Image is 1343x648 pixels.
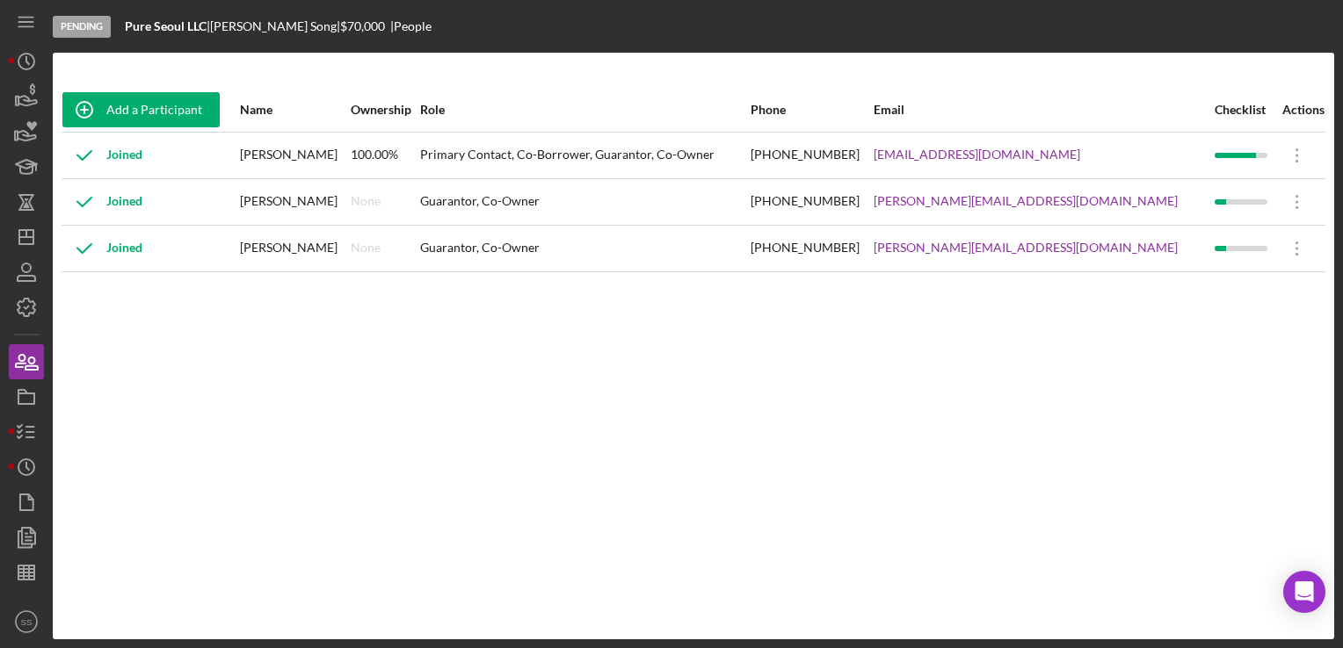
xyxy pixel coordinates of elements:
[125,18,207,33] b: Pure Seoul LLC
[1215,103,1274,117] div: Checklist
[751,180,872,224] div: [PHONE_NUMBER]
[53,16,111,38] div: Pending
[420,133,749,177] div: Primary Contact, Co-Borrower, Guarantor, Co-Owner
[125,19,210,33] div: |
[420,180,749,224] div: Guarantor, Co-Owner
[874,103,1213,117] div: Email
[351,103,418,117] div: Ownership
[21,617,33,627] text: SS
[390,19,432,33] div: | People
[751,133,872,177] div: [PHONE_NUMBER]
[351,241,381,255] div: None
[62,227,142,270] div: Joined
[420,103,749,117] div: Role
[420,227,749,270] div: Guarantor, Co-Owner
[874,241,1178,255] a: [PERSON_NAME][EMAIL_ADDRESS][DOMAIN_NAME]
[240,103,349,117] div: Name
[240,227,349,270] div: [PERSON_NAME]
[1283,571,1325,613] div: Open Intercom Messenger
[351,194,381,208] div: None
[62,133,142,177] div: Joined
[874,194,1178,208] a: [PERSON_NAME][EMAIL_ADDRESS][DOMAIN_NAME]
[874,148,1080,162] a: [EMAIL_ADDRESS][DOMAIN_NAME]
[62,92,220,127] button: Add a Participant
[210,19,340,33] div: [PERSON_NAME] Song |
[9,604,44,639] button: SS
[751,103,872,117] div: Phone
[351,133,418,177] div: 100.00%
[1275,103,1325,117] div: Actions
[751,227,872,270] div: [PHONE_NUMBER]
[106,92,202,127] div: Add a Participant
[240,133,349,177] div: [PERSON_NAME]
[62,180,142,224] div: Joined
[240,180,349,224] div: [PERSON_NAME]
[340,18,385,33] span: $70,000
